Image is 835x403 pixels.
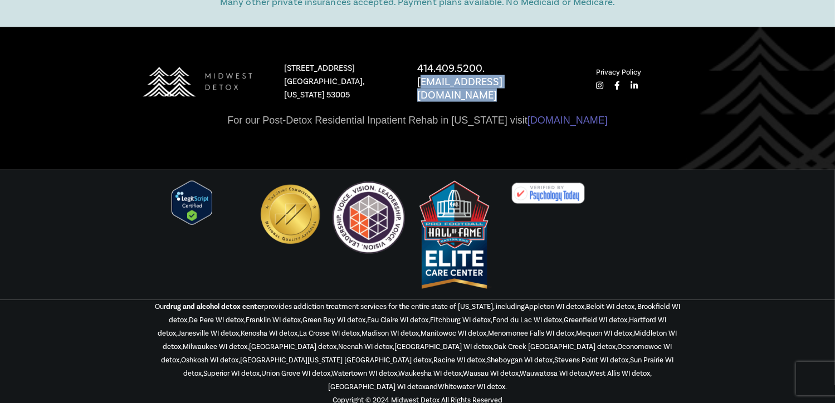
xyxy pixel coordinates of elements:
a: Wauwatosa WI detox [520,369,588,378]
p: Our provides addiction treatment services for the entire state of [US_STATE], including , , Brook... [150,300,685,394]
a: La Crosse WI detox [300,329,360,338]
a: Milwaukee WI detox [183,342,248,351]
a: [GEOGRAPHIC_DATA][US_STATE] [GEOGRAPHIC_DATA] detox [241,356,432,365]
a: Stevens Point WI detox [555,356,629,365]
a: Verify LegitScript Approval for www.wellbrookrecovery.com [172,197,212,207]
a: Kenosha WI detox [241,329,298,338]
img: MD Logo Horitzontal white-01 (1) (1) [131,52,263,111]
a: Manitowoc WI detox [421,329,487,338]
a: Appleton WI detox [525,302,584,311]
a: Neenah WI detox [339,342,393,351]
a: Oak Creek [GEOGRAPHIC_DATA] detox [494,342,616,351]
img: Verify Approval for www.wellbrookrecovery.com [172,181,212,225]
a: Green Bay WI detox [302,316,365,325]
a: De Pere WI detox [189,316,244,325]
p: For our Post-Detox Residential Inpatient Rehab in [US_STATE] visit [140,114,696,127]
a: Union Grove WI detox [261,369,330,378]
a: Janesville WI detox [178,329,240,338]
img: Elitecarecenter (1) [419,181,499,295]
img: naapt (1) [332,181,406,254]
a: Eau Claire WI detox [367,316,428,325]
p: [STREET_ADDRESS] [GEOGRAPHIC_DATA], [US_STATE] 53005 [284,62,395,102]
a: [GEOGRAPHIC_DATA] WI detox [395,342,492,351]
a: Superior WI detox [203,369,260,378]
img: admin-ajax (1) [257,181,324,247]
a: [GEOGRAPHIC_DATA] detox [250,342,337,351]
a: Watertown WI detox [331,369,397,378]
a: Wausau WI detox [463,369,519,378]
a: Beloit WI detox [586,302,634,311]
a: Oshkosh WI detox [182,356,239,365]
a: West Allis WI detox [589,369,650,378]
a: Madison WI detox [362,329,419,338]
a: Racine WI detox [434,356,486,365]
a: Franklin WI detox [246,316,301,325]
a: Fitchburg WI detox [430,316,491,325]
p: 414.409.5200. [EMAIL_ADDRESS][DOMAIN_NAME] [417,62,574,102]
a: Mequon WI detox [577,329,633,338]
a: Whitewater WI detox [438,382,505,391]
a: [GEOGRAPHIC_DATA] WI detox [328,382,426,391]
a: Waukesha WI detox [398,369,462,378]
strong: drug and alcohol detox center [166,302,264,311]
a: Sheboygan WI detox [487,356,553,365]
a: Greenfield WI detox [564,316,627,325]
a: [DOMAIN_NAME] [528,115,608,126]
a: Menomonee Falls WI detox [489,329,575,338]
a: Fond du Lac WI detox [492,316,562,325]
a: Privacy Policy [597,68,642,77]
img: psycology [509,181,588,206]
